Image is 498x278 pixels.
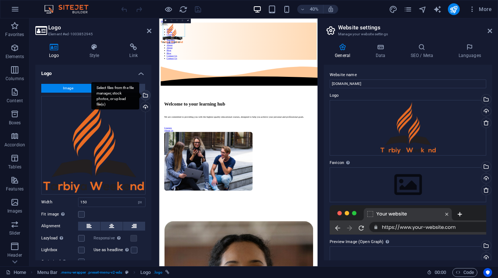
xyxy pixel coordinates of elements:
[399,43,447,59] h4: SEO / Meta
[125,270,129,274] i: This element is a customizable preset
[41,222,78,231] label: Alignment
[330,238,486,246] label: Preview Image (Open Graph)
[41,257,78,266] label: Optimized
[185,18,190,23] a: Confirm ( ⌘ ⏎ )
[9,230,21,236] p: Slider
[7,252,22,258] p: Header
[308,5,320,14] h6: 40%
[174,18,179,23] a: Blur
[41,84,95,93] button: Image
[94,246,131,254] label: Use as headline
[41,200,78,204] label: Width
[6,76,24,82] p: Columns
[140,268,151,277] span: Click to select. Double-click to edit
[433,5,442,14] button: text_generator
[338,31,477,38] h3: Manage your website settings
[469,6,492,13] span: More
[140,90,151,100] a: Select files from the file manager, stock photos, or upload file(s)
[41,246,78,254] label: Lightbox
[91,82,139,110] div: Select files from the file manager, stock photos, or upload file(s)
[35,65,151,78] h4: Logo
[154,268,162,277] span: . logo
[404,5,412,14] i: Pages (Ctrl+Alt+S)
[165,270,169,274] i: This element is linked
[418,5,427,14] i: Navigator
[435,268,446,277] span: 00 00
[168,18,174,23] a: Crop mode
[330,158,486,167] label: Favicon
[4,142,25,148] p: Accordion
[452,268,477,277] button: Code
[433,5,442,14] i: AI Writer
[330,91,486,100] label: Logo
[364,43,399,59] h4: Data
[179,5,187,14] button: reload
[37,268,58,277] span: Click to select. Double-click to edit
[389,5,398,14] button: design
[338,24,492,31] h2: Website settings
[48,31,137,38] h3: Element #ed-1003852945
[41,96,145,195] div: AMSM-Logo-kdMisYQWuWs8TvIeTEriuw.png
[3,3,52,9] a: Skip to main content
[456,268,474,277] span: Code
[330,71,486,79] label: Website name
[330,167,486,202] div: Select files from the file manager, stock photos, or upload file(s)
[6,268,26,277] a: Click to cancel selection. Double-click to open Pages
[6,186,24,192] p: Features
[41,234,78,243] label: Lazyload
[466,3,495,15] button: More
[41,210,78,219] label: Fit image
[440,270,441,275] span: :
[448,3,460,15] button: publish
[6,54,24,60] p: Elements
[76,43,116,59] h4: Style
[9,120,21,126] p: Boxes
[37,268,170,277] nav: breadcrumb
[8,164,21,170] p: Tables
[389,5,397,14] i: Design (Ctrl+Alt+Y)
[327,6,334,13] i: On resize automatically adjust zoom level to fit chosen device.
[330,100,486,156] div: AMSM-Logo-nLLDTAQtPz6ypIOViqQpFw.png
[48,24,151,31] h2: Logo
[163,18,168,23] a: Select files from the file manager, stock photos, or upload file(s)
[427,268,446,277] h6: Session time
[483,268,492,277] button: Usercentrics
[94,234,130,243] label: Responsive
[164,5,173,14] button: Click here to leave preview mode and continue editing
[35,43,76,59] h4: Logo
[324,43,364,59] h4: General
[179,5,187,14] i: Reload page
[179,18,185,23] a: Greyscale
[42,5,98,14] img: Editor Logo
[447,43,492,59] h4: Languages
[404,5,413,14] button: pages
[116,43,151,59] h4: Link
[7,208,22,214] p: Images
[7,98,23,104] p: Content
[63,84,73,93] span: Image
[449,5,458,14] i: Publish
[60,268,122,277] span: . menu-wrapper .preset-menu-v2-edu
[418,5,427,14] button: navigator
[5,32,24,38] p: Favorites
[297,5,323,14] button: 40%
[330,79,486,88] input: Name...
